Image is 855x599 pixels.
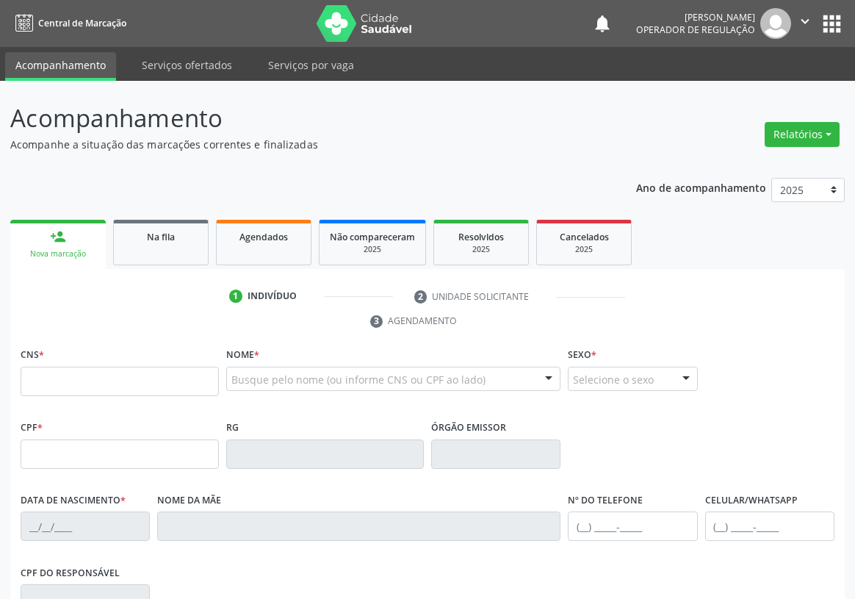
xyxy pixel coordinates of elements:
input: (__) _____-_____ [705,512,834,541]
p: Acompanhamento [10,100,594,137]
div: Nova marcação [21,248,95,259]
input: (__) _____-_____ [568,512,697,541]
label: Nome da mãe [157,489,221,512]
div: 2025 [444,244,518,255]
button: notifications [592,13,613,34]
p: Acompanhe a situação das marcações correntes e finalizadas [10,137,594,152]
span: Cancelados [560,231,609,243]
label: Nome [226,344,259,367]
label: CPF do responsável [21,562,120,584]
label: Celular/WhatsApp [705,489,798,512]
p: Ano de acompanhamento [636,178,766,196]
a: Acompanhamento [5,52,116,81]
span: Na fila [147,231,175,243]
span: Central de Marcação [38,17,126,29]
span: Agendados [239,231,288,243]
span: Resolvidos [458,231,504,243]
div: person_add [50,229,66,245]
span: Busque pelo nome (ou informe CNS ou CPF ao lado) [231,372,486,387]
span: Não compareceram [330,231,415,243]
div: [PERSON_NAME] [636,11,755,24]
label: Data de nascimento [21,489,126,512]
label: RG [226,417,239,440]
div: Indivíduo [248,290,297,303]
button:  [791,8,819,39]
img: img [760,8,791,39]
button: Relatórios [765,122,840,147]
div: 2025 [547,244,621,255]
input: __/__/____ [21,512,150,541]
div: 1 [229,290,242,303]
span: Selecione o sexo [573,372,654,387]
label: CPF [21,417,43,440]
label: Órgão emissor [431,417,506,440]
a: Central de Marcação [10,11,126,35]
label: Sexo [568,344,596,367]
span: Operador de regulação [636,24,755,36]
i:  [797,13,813,29]
label: Nº do Telefone [568,489,643,512]
button: apps [819,11,845,37]
a: Serviços por vaga [258,52,364,78]
label: CNS [21,344,44,367]
div: 2025 [330,244,415,255]
a: Serviços ofertados [131,52,242,78]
